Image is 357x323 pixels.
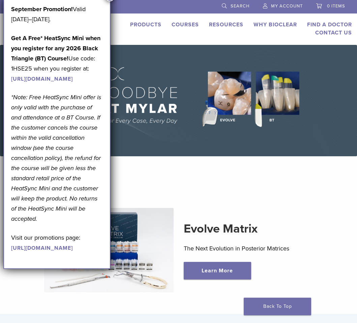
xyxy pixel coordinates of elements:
[315,29,352,36] a: Contact Us
[307,21,352,28] a: Find A Doctor
[130,21,161,28] a: Products
[327,3,345,9] span: 0 items
[11,76,73,82] a: [URL][DOMAIN_NAME]
[271,3,303,9] span: My Account
[11,33,103,84] p: Use code: 1HSE25 when you register at:
[11,245,73,251] a: [URL][DOMAIN_NAME]
[184,221,313,237] h2: Evolve Matrix
[184,262,251,279] a: Learn More
[11,233,103,253] p: Visit our promotions page:
[244,298,311,315] a: Back To Top
[209,21,243,28] a: Resources
[184,243,313,253] p: The Next Evolution in Posterior Matrices
[254,21,297,28] a: Why Bioclear
[231,3,249,9] span: Search
[11,34,100,62] strong: Get A Free* HeatSync Mini when you register for any 2026 Black Triangle (BT) Course!
[172,21,199,28] a: Courses
[11,5,73,13] b: September Promotion!
[11,4,103,24] p: Valid [DATE]–[DATE].
[11,93,101,222] em: *Note: Free HeatSync Mini offer is only valid with the purchase of and attendance at a BT Course....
